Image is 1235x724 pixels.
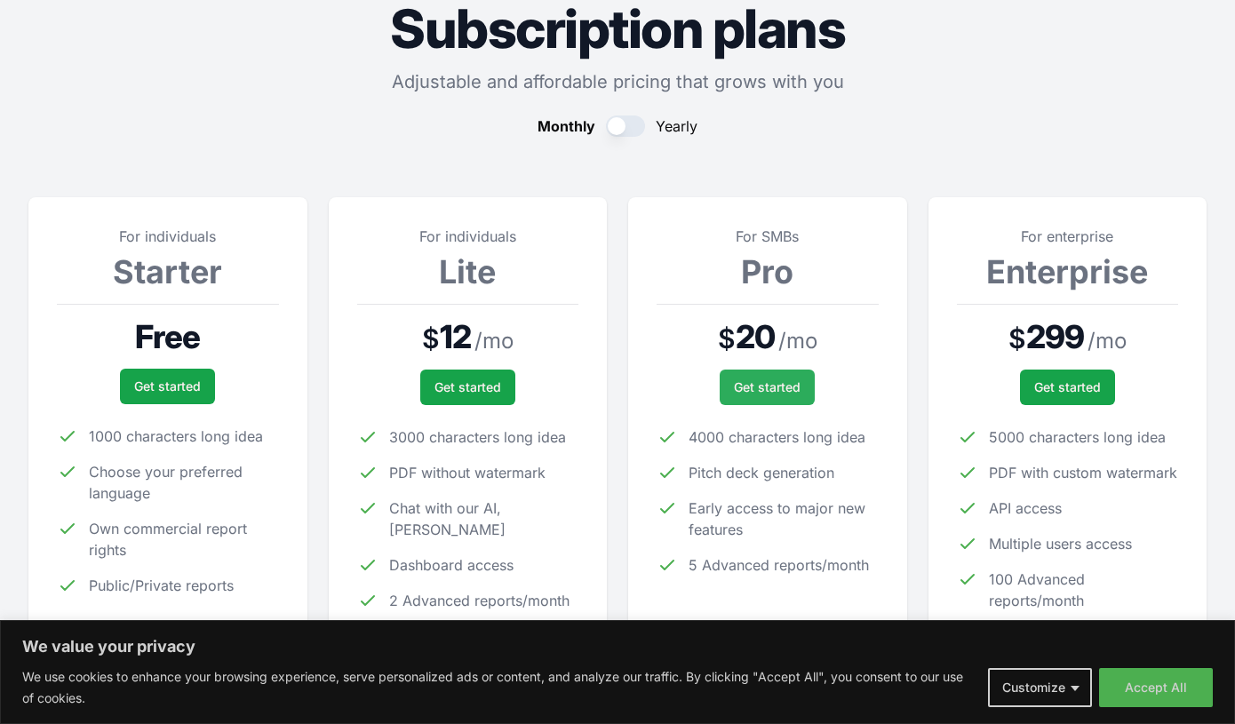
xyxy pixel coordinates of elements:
p: For individuals [57,226,279,247]
span: PDF without watermark [389,462,546,483]
span: 4000 characters long idea [689,426,865,448]
a: Get started [720,370,815,405]
span: / mo [778,327,817,355]
span: 12 [440,319,471,354]
span: 5000 characters long idea [989,426,1166,448]
span: / mo [1088,327,1127,355]
a: Get started [120,369,215,404]
span: Dashboard access [389,554,514,576]
span: Pitch deck generation [689,462,834,483]
p: Adjustable and affordable pricing that grows with you [28,69,1207,94]
span: $ [1008,322,1026,354]
h3: Starter [57,254,279,290]
span: 100 Advanced reports/month [989,569,1179,611]
span: $ [422,322,440,354]
h3: Enterprise [957,254,1179,290]
span: Free [135,319,200,354]
span: 5 Advanced reports/month [689,554,869,576]
span: Public/Private reports [89,575,234,596]
span: 2 Advanced reports/month [389,590,570,611]
p: We value your privacy [22,636,1213,657]
span: $ [718,322,736,354]
span: 299 [1026,319,1084,354]
span: PDF with custom watermark [989,462,1177,483]
p: For SMBs [657,226,879,247]
button: Accept All [1099,668,1213,707]
a: Get started [420,370,515,405]
span: Early access to major new features [689,497,879,540]
span: Own commercial report rights [89,518,279,561]
span: Yearly [656,115,697,137]
a: Get started [1020,370,1115,405]
span: 3000 characters long idea [389,426,566,448]
h3: Pro [657,254,879,290]
span: / mo [474,327,514,355]
span: API access [989,497,1062,519]
button: Customize [988,668,1092,707]
span: Chat with our AI, [PERSON_NAME] [389,497,579,540]
span: 20 [736,319,775,354]
h3: Lite [357,254,579,290]
p: We use cookies to enhance your browsing experience, serve personalized ads or content, and analyz... [22,666,975,709]
span: Monthly [538,115,595,137]
span: Choose your preferred language [89,461,279,504]
h1: Subscription plans [28,2,1207,55]
span: 1000 characters long idea [89,426,263,447]
p: For enterprise [957,226,1179,247]
p: For individuals [357,226,579,247]
span: Multiple users access [989,533,1132,554]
